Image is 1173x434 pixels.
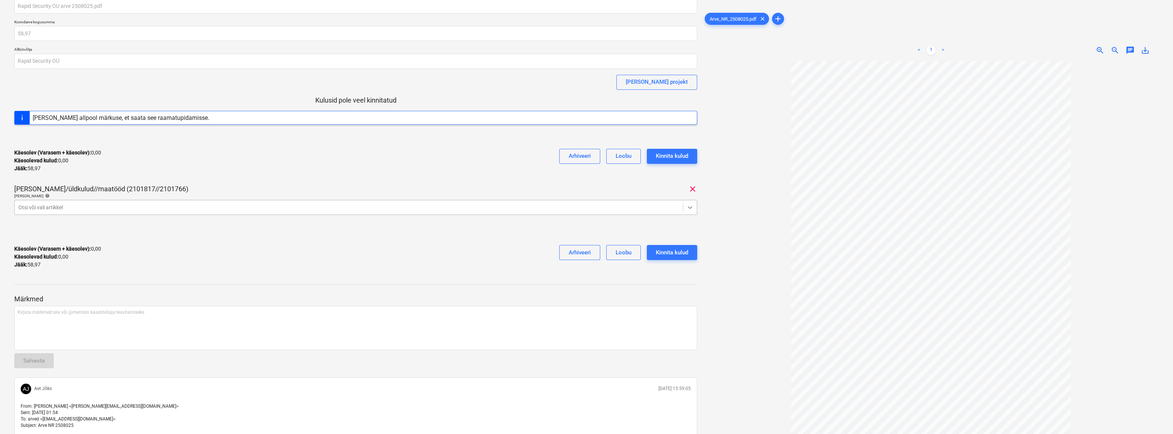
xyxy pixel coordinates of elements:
strong: Käesolev (Varasem + käesolev) : [14,246,91,252]
button: Loobu [606,245,641,260]
button: Kinnita kulud [647,245,697,260]
a: Next page [938,46,947,55]
p: [PERSON_NAME]/üldkulud//maatööd (2101817//2101766) [14,184,188,194]
button: Kinnita kulud [647,149,697,164]
strong: Jääk : [14,262,27,268]
p: Kulusid pole veel kinnitatud [14,96,697,105]
button: Arhiveeri [559,149,600,164]
span: Arve_NR_2508025.pdf [705,16,761,22]
button: Loobu [606,149,641,164]
p: Märkmed [14,295,697,304]
div: [PERSON_NAME] allpool märkuse, et saata see raamatupidamisse. [33,114,209,121]
div: Loobu [616,248,631,257]
p: 0,00 [14,157,68,165]
div: [PERSON_NAME] [14,194,697,198]
strong: Käesolevad kulud : [14,254,58,260]
iframe: Chat Widget [1135,398,1173,434]
span: add [773,14,783,23]
span: save_alt [1141,46,1150,55]
div: Loobu [616,151,631,161]
strong: Jääk : [14,165,27,171]
input: Alltöövõtja [14,54,697,69]
a: Page 1 is your current page [926,46,935,55]
span: zoom_out [1111,46,1120,55]
span: clear [688,184,697,194]
div: Kinnita kulud [656,151,688,161]
div: [PERSON_NAME] projekt [626,77,688,87]
strong: Käesolevad kulud : [14,157,58,163]
span: chat [1126,46,1135,55]
div: Arve_NR_2508025.pdf [705,13,769,25]
button: [PERSON_NAME] projekt [616,75,697,90]
p: Koondarve kogusumma [14,20,697,26]
div: Arhiveeri [569,248,591,257]
p: 58,97 [14,261,41,269]
span: zoom_in [1096,46,1105,55]
p: Aet Jõks [34,386,52,392]
div: Aet Jõks [21,384,31,394]
p: Alltöövõtja [14,47,697,53]
div: Kinnita kulud [656,248,688,257]
div: Arhiveeri [569,151,591,161]
div: Vestlusvidin [1135,398,1173,434]
strong: Käesolev (Varasem + käesolev) : [14,150,91,156]
p: 0,00 [14,245,101,253]
a: Previous page [914,46,923,55]
span: help [44,194,50,198]
p: 0,00 [14,149,101,157]
button: Arhiveeri [559,245,600,260]
span: clear [758,14,767,23]
p: 0,00 [14,253,68,261]
input: Koondarve kogusumma [14,26,697,41]
span: AJ [23,386,29,392]
p: 58,97 [14,165,41,172]
p: [DATE] 15:59:05 [658,386,691,392]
